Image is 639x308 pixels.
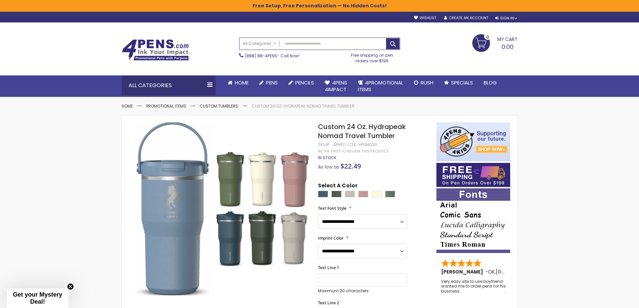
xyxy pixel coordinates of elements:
[266,79,278,86] span: Pens
[331,191,341,197] div: Thyme
[318,142,330,147] strong: SKU
[441,279,506,294] div: Very easy site to use boyfriend wanted me to order pens for his business
[222,75,254,90] a: Home
[414,15,436,20] a: Wishlist
[200,103,238,109] a: Custom Tumblers
[353,75,409,97] a: 4PROMOTIONALITEMS
[318,265,339,270] span: Text Line 1
[252,104,355,109] li: Custom 24 Oz. Hydrapeak Nomad Travel Tumbler
[333,142,377,147] div: 4PHPC-CES-HPNMD24
[444,15,488,20] a: Create an Account
[584,290,639,308] iframe: Google Customer Reviews
[318,235,343,241] span: Imprint Color
[122,39,189,61] img: 4Pens Custom Pens and Promotional Products
[254,75,283,90] a: Pens
[318,164,339,170] span: As low as
[441,268,485,275] span: [PERSON_NAME]
[318,205,347,211] span: Text Font Style
[295,79,314,86] span: Pencils
[436,188,510,253] img: font-personalization-examples
[146,103,186,109] a: Promotional Items
[485,268,545,275] span: - ,
[245,53,277,59] a: (888) 88-4PENS
[318,182,358,191] span: Select A Color
[318,155,336,161] span: In stock
[318,155,336,161] div: Availability
[67,283,74,290] button: Close teaser
[318,300,339,306] span: Text Line 2
[345,191,355,197] div: Stone
[7,289,68,308] div: Get your Mystery Deal!Close teaser
[372,191,382,197] div: Ivory
[245,53,300,59] span: - Call Now!
[358,191,368,197] div: Rosewood
[318,191,328,197] div: French Blue
[478,75,502,90] a: Blog
[484,79,497,86] span: Blog
[496,268,545,275] span: [GEOGRAPHIC_DATA]
[122,75,216,96] div: All Categories
[239,38,280,49] a: All Categories
[472,34,518,51] a: 0.00 0
[283,75,319,90] a: Pencils
[409,75,439,90] a: Rush
[436,122,510,161] img: 4pens 4 kids
[344,50,400,63] div: Free shipping on pen orders over $199
[319,75,353,97] a: 4Pens4impact
[501,43,514,51] span: 0.00
[486,34,489,40] span: 0
[122,103,133,109] a: Home
[488,268,495,275] span: OK
[385,191,395,197] div: Sage Leaf Green
[325,79,347,93] span: 4Pens 4impact
[439,75,478,90] a: Specials
[421,79,433,86] span: Rush
[13,291,62,305] span: Get your Mystery Deal!
[436,163,510,187] img: Free shipping on orders over $199
[318,149,388,154] a: Be the first to review this product
[318,122,406,140] span: Custom 24 Oz. Hydrapeak Nomad Travel Tumbler
[135,122,309,296] img: Custom 24 Oz. Hydrapeak Nomad Travel Tumbler
[318,288,407,294] p: Maximum 20 characters
[358,79,403,93] span: 4PROMOTIONAL ITEMS
[243,41,276,46] span: All Categories
[495,16,517,21] div: Sign In
[235,79,249,86] span: Home
[451,79,473,86] span: Specials
[340,162,361,171] span: $22.49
